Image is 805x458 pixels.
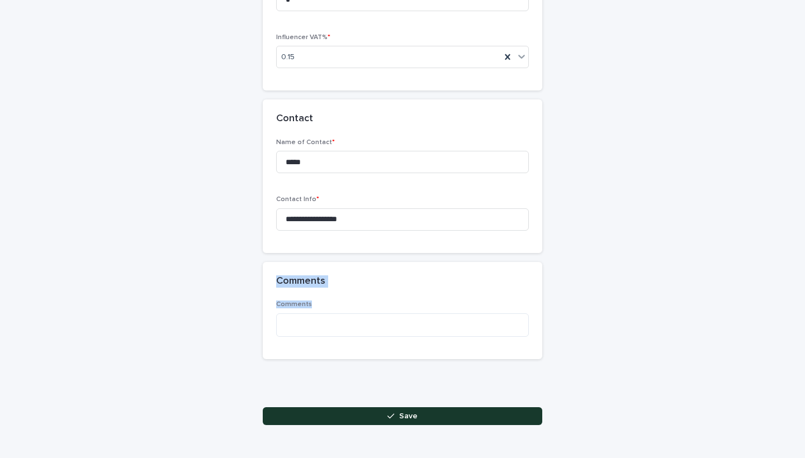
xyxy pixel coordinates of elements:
h2: Comments [276,275,325,288]
span: Save [399,412,418,420]
span: Name of Contact [276,139,335,146]
span: Comments [276,301,312,308]
button: Save [263,407,542,425]
h2: Contact [276,113,313,125]
span: 0.15 [281,51,295,63]
span: Influencer VAT% [276,34,330,41]
span: Contact Info [276,196,319,203]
